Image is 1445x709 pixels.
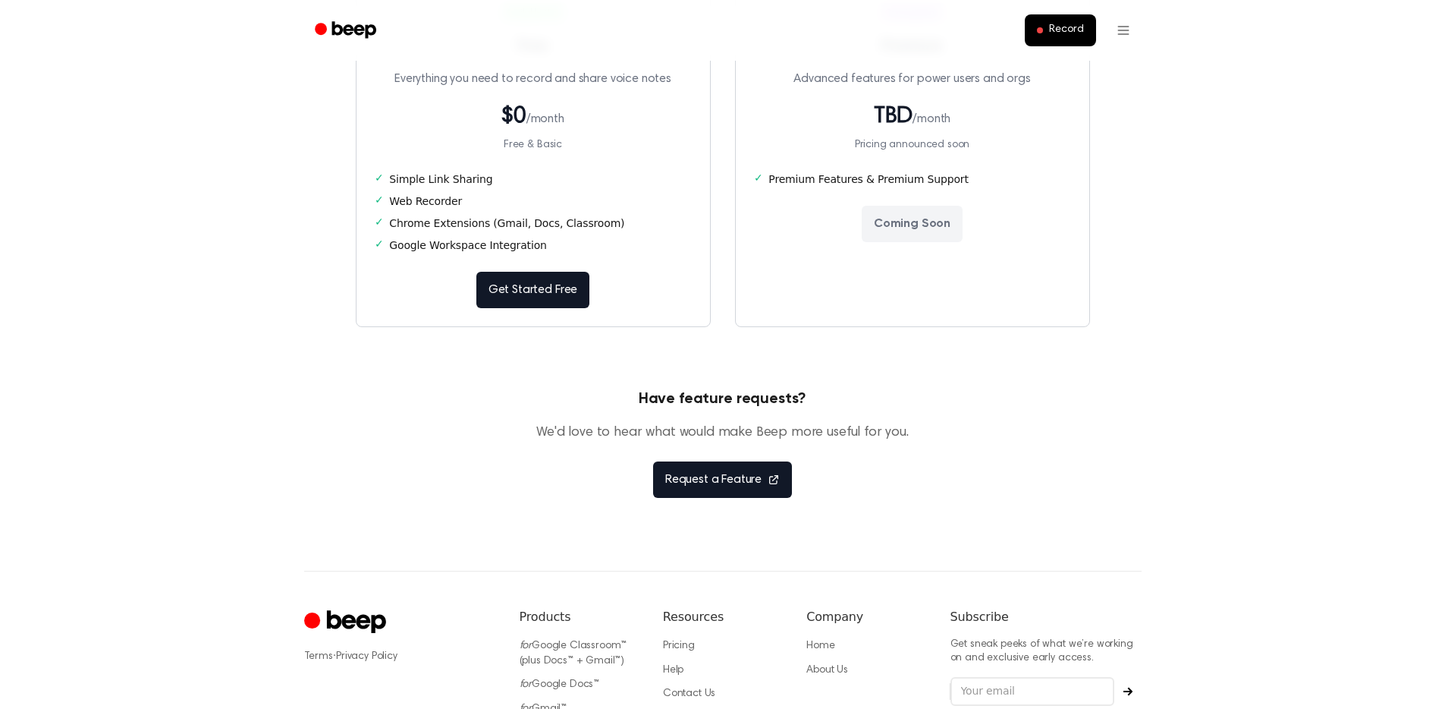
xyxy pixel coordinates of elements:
button: Coming Soon [862,206,963,242]
h2: Have feature requests? [432,388,1014,411]
a: forGoogle Docs™ [520,679,600,690]
span: $0 [501,106,526,128]
i: for [520,641,532,651]
span: ✓ [754,172,763,187]
p: Advanced features for power users and orgs [754,70,1071,88]
button: Open menu [1105,12,1142,49]
li: Simple Link Sharing [375,172,692,187]
a: Terms [304,651,333,662]
p: Everything you need to record and share voice notes [375,70,692,88]
a: About Us [806,665,848,676]
span: ✓ [375,238,384,254]
div: · [304,649,495,664]
a: Cruip [304,608,390,638]
a: Help [663,665,683,676]
a: Pricing [663,641,695,651]
span: ✓ [375,194,384,210]
span: ✓ [375,172,384,187]
a: Request a Feature [653,462,792,498]
button: Record [1025,14,1095,46]
p: Free & Basic [375,137,692,153]
input: Your email [950,677,1114,706]
i: for [520,679,532,690]
span: ✓ [375,216,384,232]
p: We'd love to hear what would make Beep more useful for you. [432,423,1014,443]
li: Web Recorder [375,194,692,210]
li: Chrome Extensions (Gmail, Docs, Classroom) [375,216,692,232]
span: /month [913,113,950,125]
h6: Company [806,608,925,626]
h6: Resources [663,608,782,626]
li: Premium Features & Premium Support [754,172,1071,187]
p: Get sneak peeks of what we’re working on and exclusive early access. [950,638,1142,665]
span: Record [1049,24,1083,37]
p: Pricing announced soon [754,137,1071,153]
a: Home [806,641,834,651]
span: /month [526,113,564,125]
button: Subscribe [1114,687,1142,696]
li: Google Workspace Integration [375,238,692,254]
a: Beep [304,16,390,46]
h6: Subscribe [950,608,1142,626]
h6: Products [520,608,639,626]
a: Privacy Policy [336,651,397,662]
a: Get Started Free [476,272,589,308]
span: TBD [874,106,913,128]
a: Contact Us [663,689,715,699]
a: forGoogle Classroom™ (plus Docs™ + Gmail™) [520,641,627,666]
